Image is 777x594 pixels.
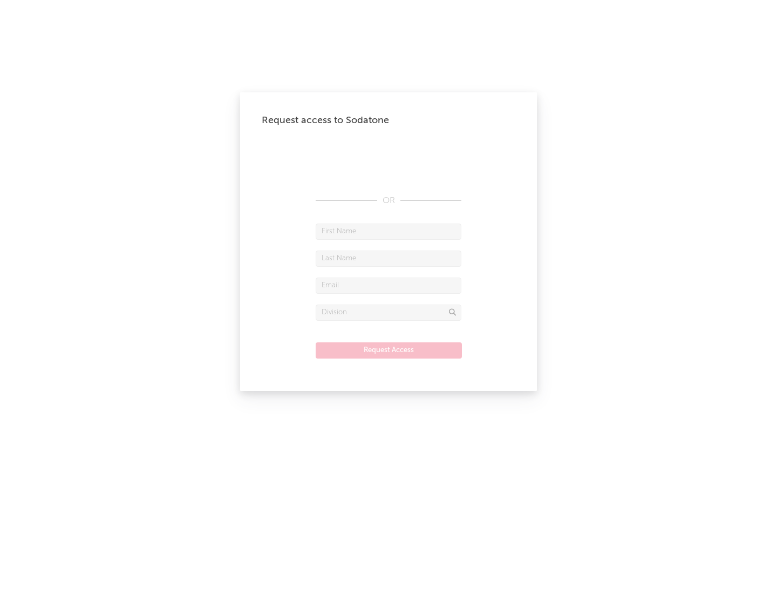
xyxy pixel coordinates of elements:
input: Email [316,278,461,294]
div: Request access to Sodatone [262,114,515,127]
button: Request Access [316,342,462,359]
input: Last Name [316,251,461,267]
input: Division [316,305,461,321]
div: OR [316,194,461,207]
input: First Name [316,224,461,240]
